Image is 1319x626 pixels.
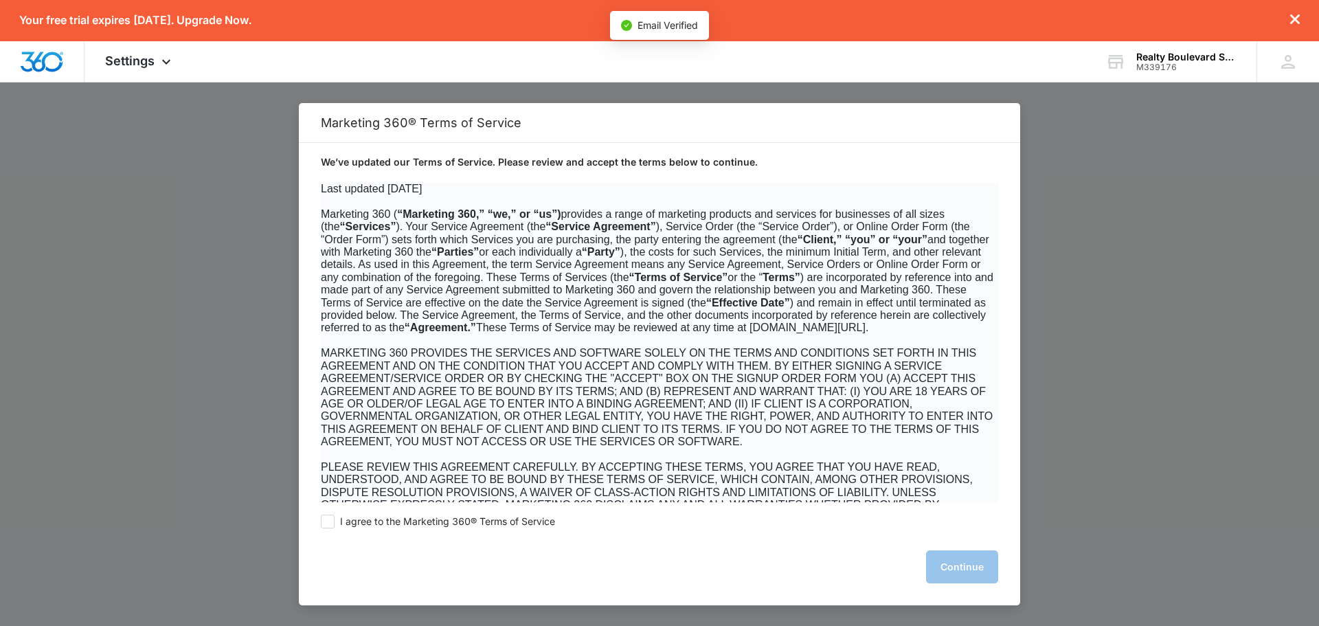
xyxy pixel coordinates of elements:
b: “Services” [340,221,396,232]
h2: Marketing 360® Terms of Service [321,115,998,130]
span: I agree to the Marketing 360® Terms of Service [340,515,555,528]
b: “Service Agreement” [545,221,655,232]
b: “Client,” “you” or “your” [798,234,927,245]
div: account name [1136,52,1237,63]
span: Email Verified [638,19,698,31]
b: “Party” [582,246,620,258]
b: Terms” [763,271,800,283]
p: We’ve updated our Terms of Service. Please review and accept the terms below to continue. [321,155,998,169]
span: MARKETING 360 PROVIDES THE SERVICES AND SOFTWARE SOLELY ON THE TERMS AND CONDITIONS SET FORTH IN ... [321,347,993,447]
span: Settings [105,54,155,68]
span: Marketing 360 ( provides a range of marketing products and services for businesses of all sizes (... [321,208,993,334]
b: “Effective Date” [706,297,790,309]
p: Your free trial expires [DATE]. Upgrade Now. [19,14,251,27]
b: “Terms of Service” [629,271,728,283]
div: Settings [84,41,195,82]
b: “Parties” [431,246,479,258]
b: “Agreement.” [405,322,476,333]
span: check-circle [621,20,632,31]
span: PLEASE REVIEW THIS AGREEMENT CAREFULLY. BY ACCEPTING THESE TERMS, YOU AGREE THAT YOU HAVE READ, U... [321,461,973,524]
b: “Marketing 360,” “we,” or “us”) [397,208,561,220]
span: Last updated [DATE] [321,183,422,194]
button: dismiss this dialog [1290,14,1300,27]
button: Continue [926,550,998,583]
div: account id [1136,63,1237,72]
